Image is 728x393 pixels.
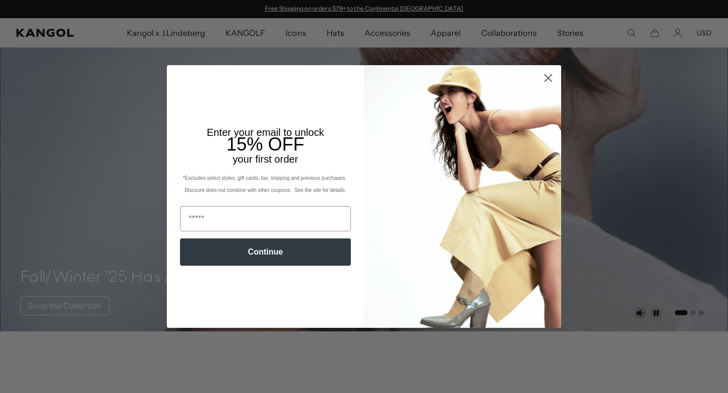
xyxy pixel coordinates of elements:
[233,154,298,165] span: your first order
[539,69,557,87] button: Close dialog
[180,238,351,266] button: Continue
[364,65,561,328] img: 93be19ad-e773-4382-80b9-c9d740c9197f.jpeg
[180,206,351,231] input: Email
[226,134,304,155] span: 15% OFF
[183,175,348,193] span: *Excludes select styles, gift cards, tax, shipping and previous purchases. Discount does not comb...
[207,127,324,138] span: Enter your email to unlock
